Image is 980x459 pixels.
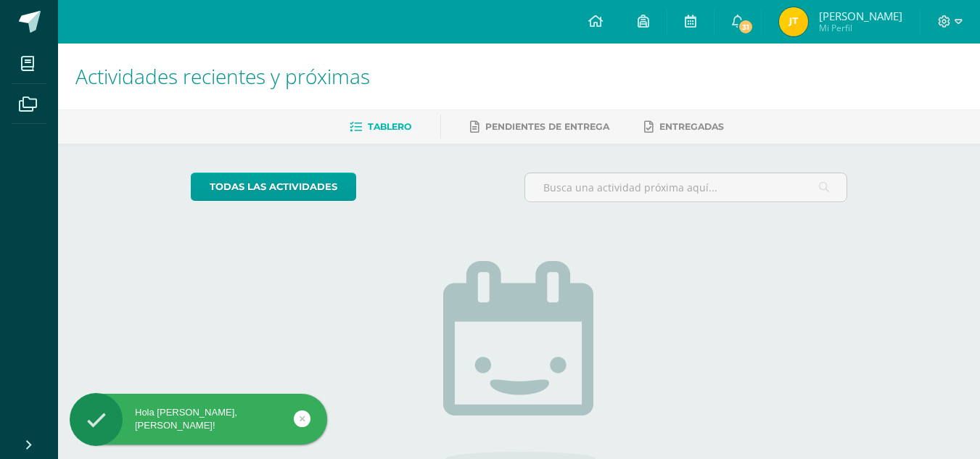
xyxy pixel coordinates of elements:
[70,406,327,432] div: Hola [PERSON_NAME], [PERSON_NAME]!
[350,115,411,138] a: Tablero
[819,9,902,23] span: [PERSON_NAME]
[485,121,609,132] span: Pendientes de entrega
[644,115,724,138] a: Entregadas
[738,19,754,35] span: 31
[525,173,847,202] input: Busca una actividad próxima aquí...
[368,121,411,132] span: Tablero
[75,62,370,90] span: Actividades recientes y próximas
[191,173,356,201] a: todas las Actividades
[779,7,808,36] img: fc24f795141394356791331be0bd62f8.png
[470,115,609,138] a: Pendientes de entrega
[819,22,902,34] span: Mi Perfil
[659,121,724,132] span: Entregadas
